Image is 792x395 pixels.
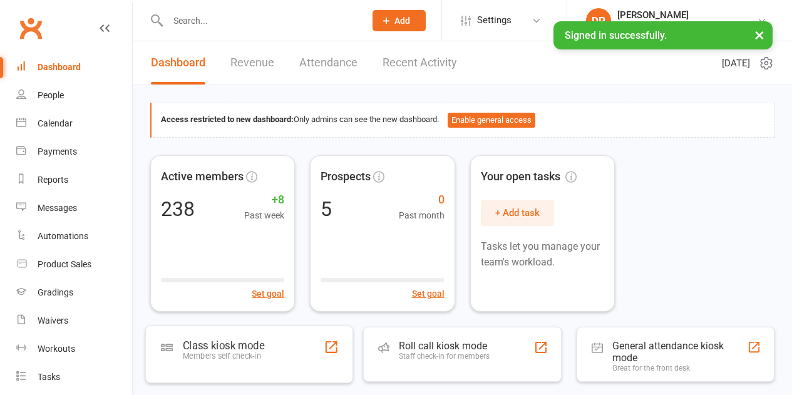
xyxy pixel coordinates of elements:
[481,168,577,186] span: Your open tasks
[383,41,457,85] a: Recent Activity
[252,287,284,300] button: Set goal
[38,231,88,241] div: Automations
[412,287,445,300] button: Set goal
[16,335,132,363] a: Workouts
[321,168,371,186] span: Prospects
[321,199,332,219] div: 5
[183,351,264,361] div: Members self check-in
[299,41,357,85] a: Attendance
[16,110,132,138] a: Calendar
[16,194,132,222] a: Messages
[394,16,410,26] span: Add
[586,8,611,33] div: DP
[161,115,294,124] strong: Access restricted to new dashboard:
[722,56,750,71] span: [DATE]
[617,21,757,32] div: Altered States Fitness & Martial Arts
[161,199,195,219] div: 238
[244,191,284,209] span: +8
[612,340,747,364] div: General attendance kiosk mode
[373,10,426,31] button: Add
[164,12,356,29] input: Search...
[399,340,490,352] div: Roll call kiosk mode
[38,259,91,269] div: Product Sales
[38,372,60,382] div: Tasks
[16,81,132,110] a: People
[477,6,512,34] span: Settings
[16,222,132,250] a: Automations
[161,113,764,128] div: Only admins can see the new dashboard.
[38,344,75,354] div: Workouts
[481,200,554,226] button: + Add task
[481,239,604,270] p: Tasks let you manage your team's workload.
[38,287,73,297] div: Gradings
[38,203,77,213] div: Messages
[38,315,68,326] div: Waivers
[16,166,132,194] a: Reports
[161,168,244,186] span: Active members
[38,62,81,72] div: Dashboard
[612,364,747,372] div: Great for the front desk
[565,29,667,41] span: Signed in successfully.
[399,191,445,209] span: 0
[38,118,73,128] div: Calendar
[16,53,132,81] a: Dashboard
[16,279,132,307] a: Gradings
[244,208,284,222] span: Past week
[399,352,490,361] div: Staff check-in for members
[38,90,64,100] div: People
[16,138,132,166] a: Payments
[617,9,757,21] div: [PERSON_NAME]
[230,41,274,85] a: Revenue
[183,339,264,351] div: Class kiosk mode
[38,175,68,185] div: Reports
[16,363,132,391] a: Tasks
[38,146,77,156] div: Payments
[15,13,46,44] a: Clubworx
[399,208,445,222] span: Past month
[16,307,132,335] a: Waivers
[16,250,132,279] a: Product Sales
[748,21,771,48] button: ×
[151,41,205,85] a: Dashboard
[448,113,535,128] button: Enable general access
